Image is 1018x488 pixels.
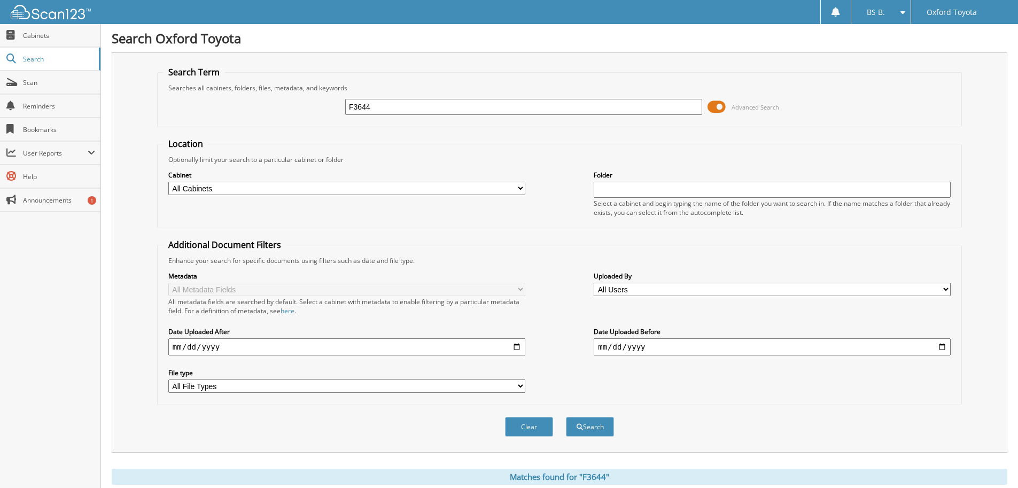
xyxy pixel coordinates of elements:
[732,103,779,111] span: Advanced Search
[168,171,525,180] label: Cabinet
[594,171,951,180] label: Folder
[23,196,95,205] span: Announcements
[88,196,96,205] div: 1
[867,9,885,16] span: BS B.
[594,199,951,217] div: Select a cabinet and begin typing the name of the folder you want to search in. If the name match...
[163,66,225,78] legend: Search Term
[594,338,951,355] input: end
[23,125,95,134] span: Bookmarks
[168,297,525,315] div: All metadata fields are searched by default. Select a cabinet with metadata to enable filtering b...
[594,272,951,281] label: Uploaded By
[163,83,956,92] div: Searches all cabinets, folders, files, metadata, and keywords
[112,469,1007,485] div: Matches found for "F3644"
[23,55,94,64] span: Search
[112,29,1007,47] h1: Search Oxford Toyota
[23,172,95,181] span: Help
[23,78,95,87] span: Scan
[281,306,294,315] a: here
[927,9,977,16] span: Oxford Toyota
[594,327,951,336] label: Date Uploaded Before
[163,155,956,164] div: Optionally limit your search to a particular cabinet or folder
[168,272,525,281] label: Metadata
[163,138,208,150] legend: Location
[168,368,525,377] label: File type
[23,102,95,111] span: Reminders
[505,417,553,437] button: Clear
[163,239,286,251] legend: Additional Document Filters
[566,417,614,437] button: Search
[163,256,956,265] div: Enhance your search for specific documents using filters such as date and file type.
[23,149,88,158] span: User Reports
[168,338,525,355] input: start
[23,31,95,40] span: Cabinets
[168,327,525,336] label: Date Uploaded After
[11,5,91,19] img: scan123-logo-white.svg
